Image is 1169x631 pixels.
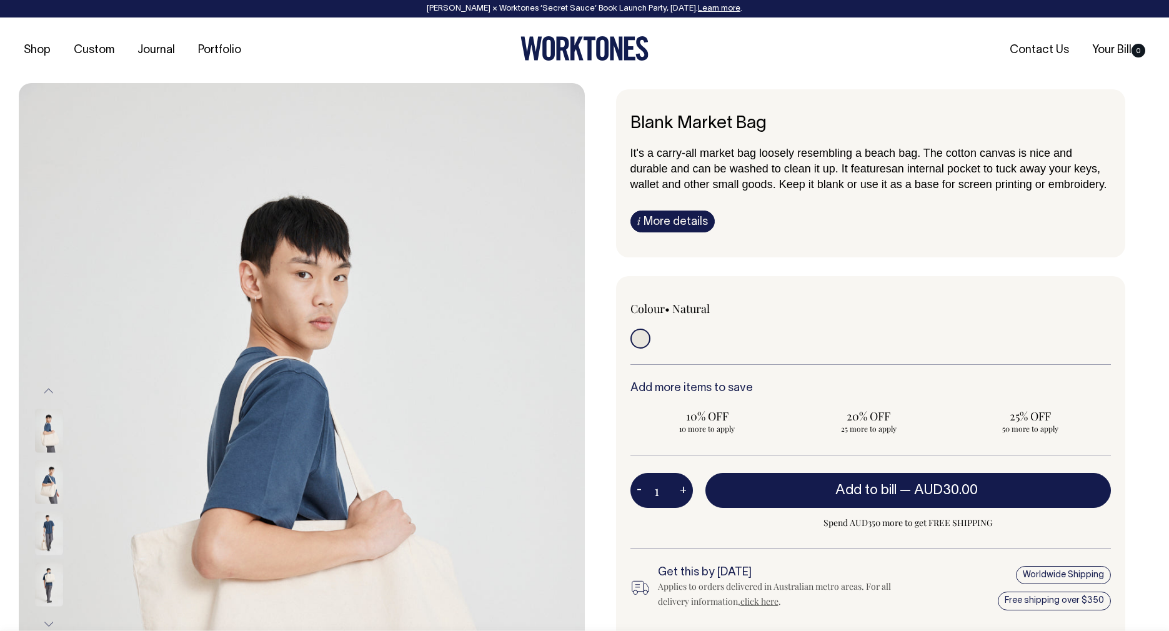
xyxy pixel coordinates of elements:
span: AUD30.00 [914,484,978,497]
span: an internal pocket to tuck away your keys, wallet and other small goods. Keep it blank or use it ... [630,162,1107,191]
a: iMore details [630,211,715,232]
input: 25% OFF 50 more to apply [953,405,1107,437]
button: Previous [39,377,58,405]
a: Learn more [698,5,740,12]
span: Add to bill [835,484,897,497]
a: Journal [132,40,180,61]
span: It's a carry-all market bag loosely resembling a beach bag. The cotton canvas is nice and durable... [630,147,1072,175]
span: 25% OFF [959,409,1100,424]
span: 0 [1132,44,1145,57]
span: i [637,214,640,227]
img: natural [35,512,63,555]
img: natural [35,563,63,607]
button: - [630,478,648,503]
a: Portfolio [193,40,246,61]
a: Shop [19,40,56,61]
a: Contact Us [1005,40,1074,61]
button: Add to bill —AUD30.00 [705,473,1112,508]
h1: Blank Market Bag [630,114,1112,134]
input: 10% OFF 10 more to apply [630,405,784,437]
a: Your Bill0 [1087,40,1150,61]
span: t features [845,162,892,175]
span: 50 more to apply [959,424,1100,434]
label: Natural [672,301,710,316]
h6: Get this by [DATE] [658,567,893,579]
input: 20% OFF 25 more to apply [792,405,945,437]
img: natural [35,460,63,504]
span: • [665,301,670,316]
button: + [674,478,693,503]
div: [PERSON_NAME] × Worktones ‘Secret Sauce’ Book Launch Party, [DATE]. . [12,4,1157,13]
a: Custom [69,40,119,61]
span: — [900,484,981,497]
span: 10 more to apply [637,424,778,434]
div: Colour [630,301,823,316]
span: 25 more to apply [798,424,939,434]
span: 10% OFF [637,409,778,424]
div: Applies to orders delivered in Australian metro areas. For all delivery information, . [658,579,893,609]
a: click here [740,595,779,607]
h6: Add more items to save [630,382,1112,395]
span: 20% OFF [798,409,939,424]
span: Spend AUD350 more to get FREE SHIPPING [705,515,1112,530]
img: natural [35,409,63,453]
